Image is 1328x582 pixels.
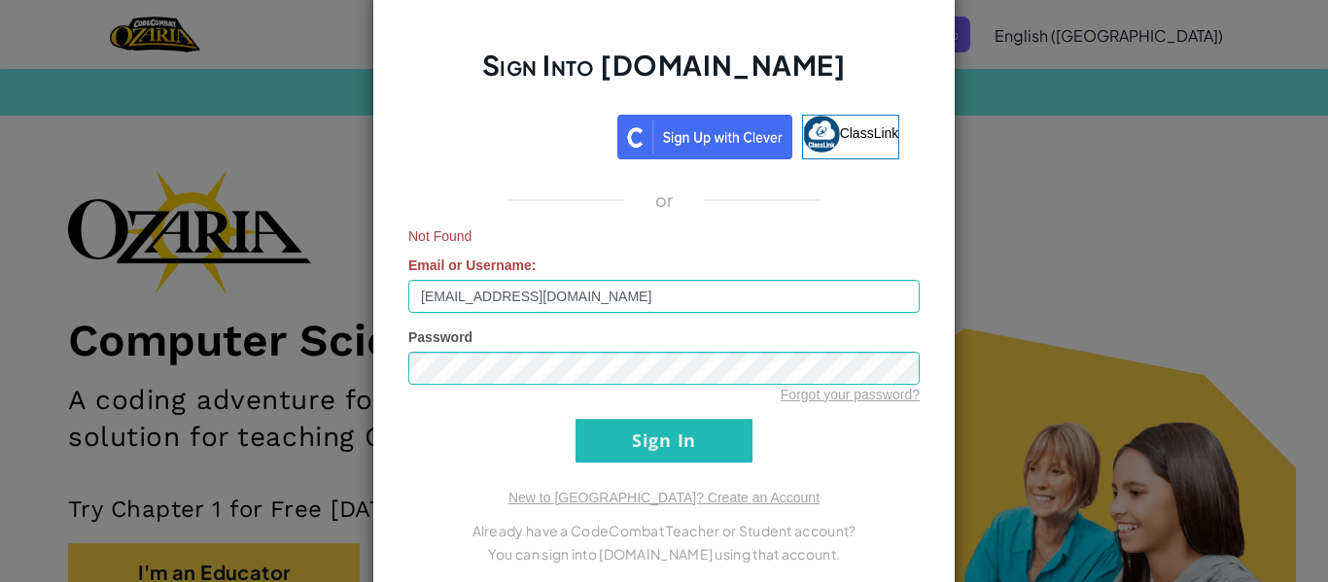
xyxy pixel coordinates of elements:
[419,113,617,155] iframe: Sign in with Google Button
[408,47,920,103] h2: Sign Into [DOMAIN_NAME]
[840,124,899,140] span: ClassLink
[408,519,920,542] p: Already have a CodeCombat Teacher or Student account?
[408,226,920,246] span: Not Found
[408,542,920,565] p: You can sign into [DOMAIN_NAME] using that account.
[576,419,752,462] input: Sign In
[408,257,532,273] span: Email or Username
[508,490,820,505] a: New to [GEOGRAPHIC_DATA]? Create an Account
[617,115,792,159] img: clever_sso_button@2x.png
[408,256,537,275] label: :
[781,387,920,402] a: Forgot your password?
[803,116,840,153] img: classlink-logo-small.png
[655,188,674,212] p: or
[408,329,472,345] span: Password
